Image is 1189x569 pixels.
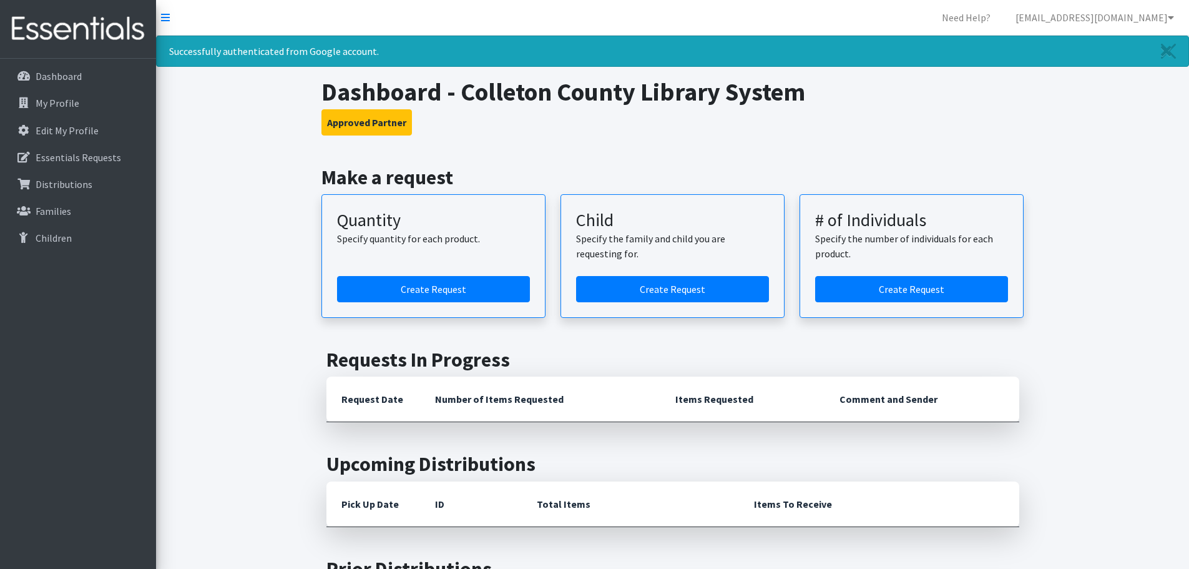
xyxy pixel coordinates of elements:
[36,124,99,137] p: Edit My Profile
[5,225,151,250] a: Children
[326,348,1019,372] h2: Requests In Progress
[5,172,151,197] a: Distributions
[5,199,151,224] a: Families
[576,231,769,261] p: Specify the family and child you are requesting for.
[5,145,151,170] a: Essentials Requests
[326,482,420,527] th: Pick Up Date
[36,178,92,190] p: Distributions
[321,109,412,136] button: Approved Partner
[321,77,1024,107] h1: Dashboard - Colleton County Library System
[815,276,1008,302] a: Create a request by number of individuals
[326,377,420,422] th: Request Date
[321,166,1024,189] h2: Make a request
[36,205,71,217] p: Families
[824,377,1019,422] th: Comment and Sender
[156,36,1189,67] div: Successfully authenticated from Google account.
[1006,5,1184,30] a: [EMAIL_ADDRESS][DOMAIN_NAME]
[5,118,151,143] a: Edit My Profile
[5,91,151,116] a: My Profile
[932,5,1001,30] a: Need Help?
[5,64,151,89] a: Dashboard
[576,210,769,231] h3: Child
[815,231,1008,261] p: Specify the number of individuals for each product.
[739,482,1019,527] th: Items To Receive
[1148,36,1188,66] a: Close
[337,210,530,231] h3: Quantity
[36,232,72,244] p: Children
[337,231,530,246] p: Specify quantity for each product.
[576,276,769,302] a: Create a request for a child or family
[36,97,79,109] p: My Profile
[522,482,739,527] th: Total Items
[660,377,824,422] th: Items Requested
[5,8,151,50] img: HumanEssentials
[815,210,1008,231] h3: # of Individuals
[420,377,661,422] th: Number of Items Requested
[420,482,522,527] th: ID
[36,70,82,82] p: Dashboard
[36,151,121,164] p: Essentials Requests
[337,276,530,302] a: Create a request by quantity
[326,452,1019,476] h2: Upcoming Distributions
